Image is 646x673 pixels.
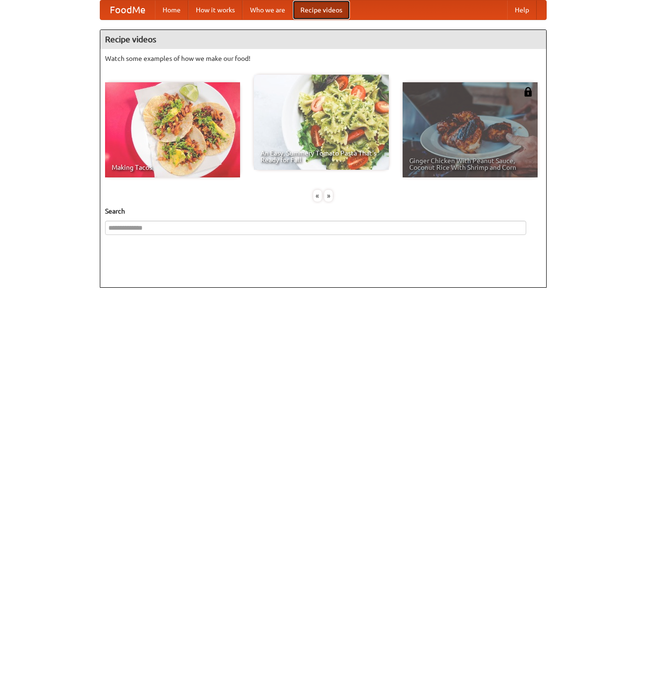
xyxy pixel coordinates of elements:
h5: Search [105,206,541,216]
a: Making Tacos [105,82,240,177]
a: Help [507,0,537,20]
img: 483408.png [523,87,533,97]
a: FoodMe [100,0,155,20]
a: Who we are [242,0,293,20]
span: An Easy, Summery Tomato Pasta That's Ready for Fall [260,150,382,163]
p: Watch some examples of how we make our food! [105,54,541,63]
a: An Easy, Summery Tomato Pasta That's Ready for Fall [254,75,389,170]
span: Making Tacos [112,164,233,171]
a: How it works [188,0,242,20]
div: » [324,190,333,202]
h4: Recipe videos [100,30,546,49]
div: « [313,190,322,202]
a: Recipe videos [293,0,350,20]
a: Home [155,0,188,20]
